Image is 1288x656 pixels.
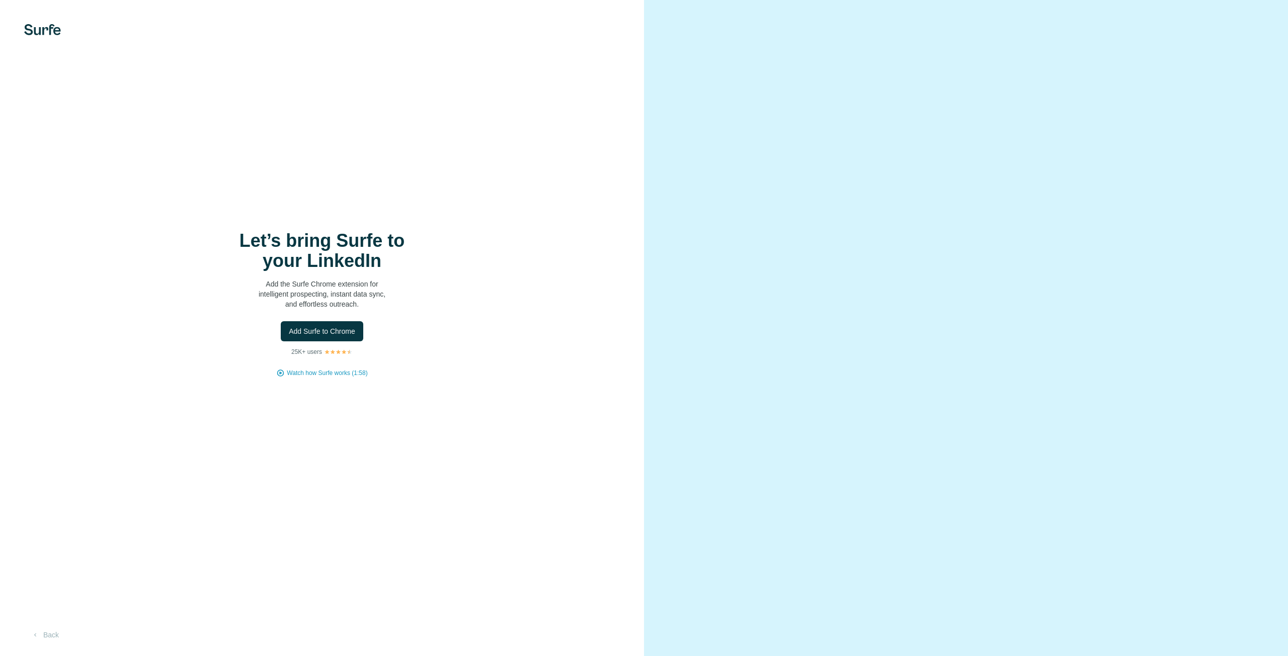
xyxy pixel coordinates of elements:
p: Add the Surfe Chrome extension for intelligent prospecting, instant data sync, and effortless out... [221,279,423,309]
button: Add Surfe to Chrome [281,321,363,341]
span: Add Surfe to Chrome [289,326,355,336]
p: 25K+ users [291,347,322,356]
img: Rating Stars [324,349,353,355]
button: Back [24,626,66,644]
img: Surfe's logo [24,24,61,35]
h1: Let’s bring Surfe to your LinkedIn [221,231,423,271]
button: Watch how Surfe works (1:58) [287,368,367,378]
